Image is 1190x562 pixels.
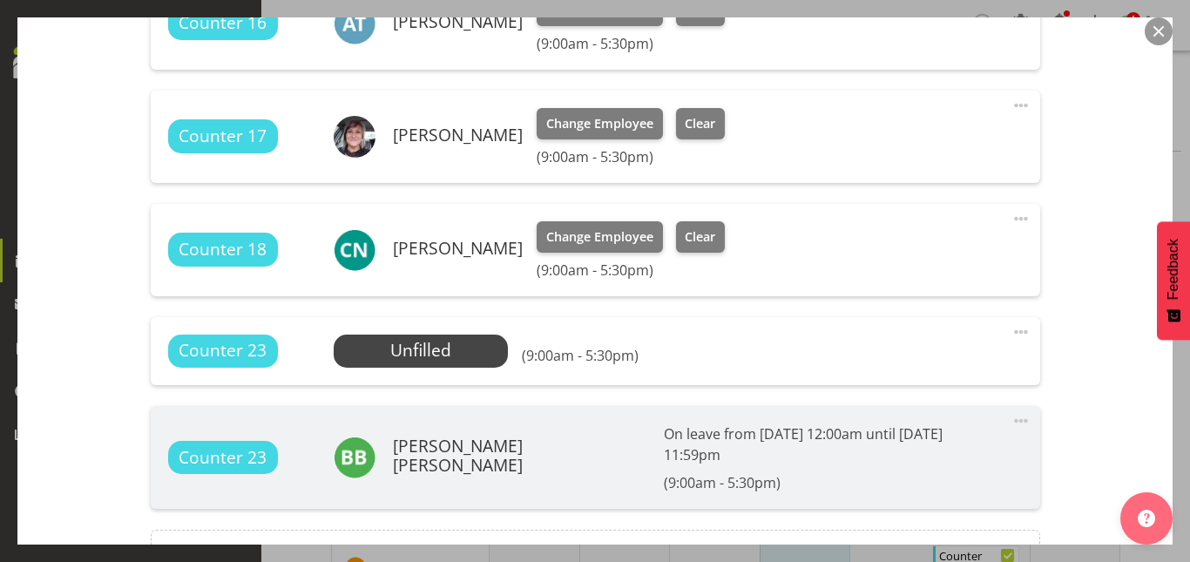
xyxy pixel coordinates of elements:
h6: (9:00am - 5:30pm) [537,35,725,52]
button: Change Employee [537,108,663,139]
h6: [PERSON_NAME] [PERSON_NAME] [393,437,649,474]
span: Feedback [1166,239,1181,300]
h6: (9:00am - 5:30pm) [522,347,639,364]
h6: (9:00am - 5:30pm) [537,261,725,279]
span: Counter 16 [179,10,267,36]
img: beena-bist9974.jpg [334,437,375,478]
span: Clear [685,114,715,133]
img: alex-micheal-taniwha5364.jpg [334,3,375,44]
h6: (9:00am - 5:30pm) [537,148,725,166]
img: christine-neville11214.jpg [334,229,375,271]
span: Clear [685,227,715,247]
span: Counter 23 [179,445,267,471]
span: Change Employee [546,114,653,133]
img: michelle-whaleb4506e5af45ffd00a26cc2b6420a9100.png [334,116,375,158]
img: help-xxl-2.png [1138,510,1155,527]
span: Counter 23 [179,338,267,363]
button: Clear [676,108,726,139]
button: Change Employee [537,221,663,253]
button: Feedback - Show survey [1157,221,1190,340]
span: Counter 17 [179,124,267,149]
h6: [PERSON_NAME] [393,239,523,258]
h6: (9:00am - 5:30pm) [664,474,995,491]
span: Counter 18 [179,237,267,262]
h6: [PERSON_NAME] [393,125,523,145]
span: Unfilled [390,338,451,362]
span: Change Employee [546,227,653,247]
p: On leave from [DATE] 12:00am until [DATE] 11:59pm [664,423,995,465]
button: Clear [676,221,726,253]
h6: [PERSON_NAME] [393,12,523,31]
